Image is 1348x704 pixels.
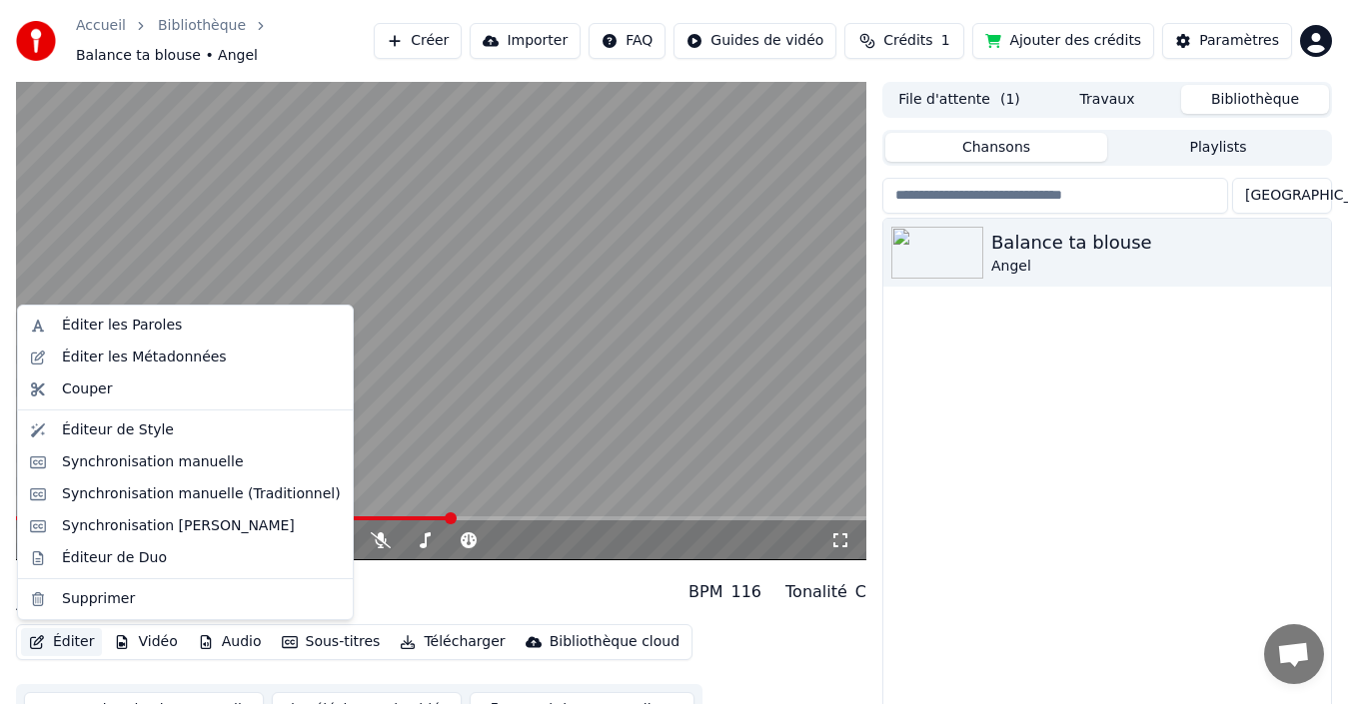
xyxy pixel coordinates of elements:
[855,580,866,604] div: C
[470,23,581,59] button: Importer
[1033,85,1181,114] button: Travaux
[62,379,112,399] div: Couper
[688,580,722,604] div: BPM
[1181,85,1329,114] button: Bibliothèque
[62,420,174,440] div: Éditeur de Style
[62,484,341,504] div: Synchronisation manuelle (Traditionnel)
[991,257,1323,277] div: Angel
[16,568,194,596] div: Balance ta blouse
[1162,23,1292,59] button: Paramètres
[991,229,1323,257] div: Balance ta blouse
[1107,133,1329,162] button: Playlists
[62,316,182,336] div: Éditer les Paroles
[885,85,1033,114] button: File d'attente
[1264,624,1324,684] a: Ouvrir le chat
[1199,31,1279,51] div: Paramètres
[106,628,185,656] button: Vidéo
[1000,90,1020,110] span: ( 1 )
[374,23,462,59] button: Créer
[844,23,964,59] button: Crédits1
[550,632,679,652] div: Bibliothèque cloud
[885,133,1107,162] button: Chansons
[785,580,847,604] div: Tonalité
[941,31,950,51] span: 1
[392,628,513,656] button: Télécharger
[62,452,244,472] div: Synchronisation manuelle
[674,23,836,59] button: Guides de vidéo
[883,31,932,51] span: Crédits
[190,628,270,656] button: Audio
[730,580,761,604] div: 116
[76,16,126,36] a: Accueil
[62,348,227,367] div: Éditer les Métadonnées
[62,516,295,536] div: Synchronisation [PERSON_NAME]
[76,16,374,66] nav: breadcrumb
[972,23,1154,59] button: Ajouter des crédits
[589,23,666,59] button: FAQ
[62,548,167,568] div: Éditeur de Duo
[16,596,194,616] div: Angel
[274,628,389,656] button: Sous-titres
[21,628,102,656] button: Éditer
[16,21,56,61] img: youka
[76,46,258,66] span: Balance ta blouse • Angel
[62,589,135,609] div: Supprimer
[158,16,246,36] a: Bibliothèque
